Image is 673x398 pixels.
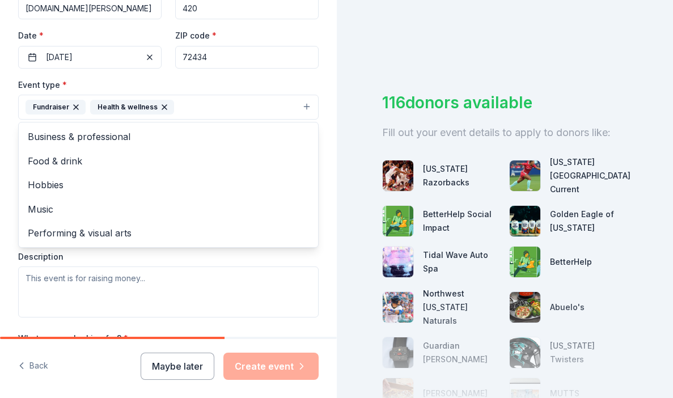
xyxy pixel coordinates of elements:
[28,177,309,192] span: Hobbies
[26,100,86,115] div: Fundraiser
[18,95,319,120] button: FundraiserHealth & wellness
[28,226,309,240] span: Performing & visual arts
[28,129,309,144] span: Business & professional
[28,202,309,217] span: Music
[18,122,319,248] div: FundraiserHealth & wellness
[28,154,309,168] span: Food & drink
[90,100,174,115] div: Health & wellness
